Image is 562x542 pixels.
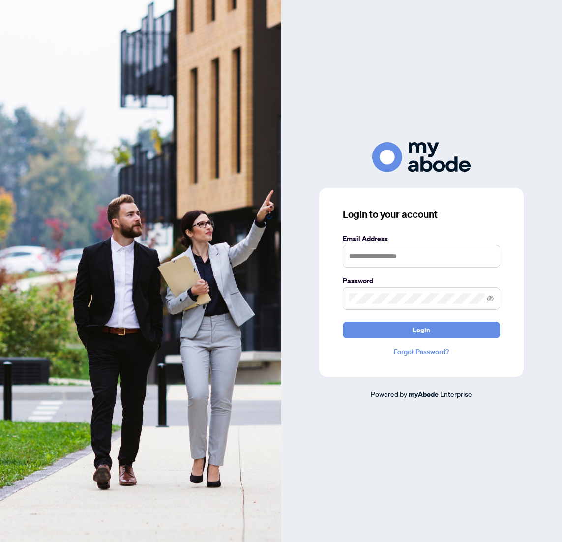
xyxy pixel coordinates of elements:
[343,322,500,338] button: Login
[343,208,500,221] h3: Login to your account
[440,390,472,398] span: Enterprise
[372,142,471,172] img: ma-logo
[487,295,494,302] span: eye-invisible
[343,275,500,286] label: Password
[371,390,407,398] span: Powered by
[413,322,430,338] span: Login
[343,233,500,244] label: Email Address
[343,346,500,357] a: Forgot Password?
[409,389,439,400] a: myAbode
